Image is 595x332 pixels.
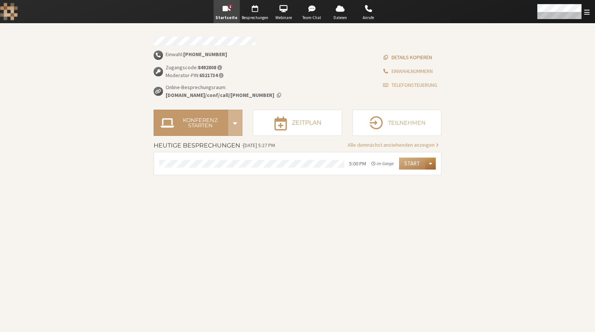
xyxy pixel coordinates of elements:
button: Telefonsteuerung [378,78,441,92]
section: Heutige Besprechungen [154,141,441,180]
div: 5:00 PM [349,160,366,168]
strong: 6521734 [199,72,218,79]
span: Moderator-PIN: [166,71,224,79]
a: Alle demnächst anstehenden anzeigen [348,141,439,148]
strong: [PHONE_NUMBER] [183,51,227,58]
h4: Teilnehmen [388,120,426,125]
button: Details kopieren [378,51,436,64]
div: Start conference options [228,110,242,136]
em: im Gange [371,160,394,167]
h4: Zeitplan [292,120,321,126]
button: Einwahlnummern [378,64,437,78]
span: Startseite [214,15,240,21]
p: Einwahl: [166,51,227,58]
span: Anrufe [355,15,381,21]
div: - [154,141,275,149]
span: Besprechungen [242,15,268,21]
h4: Konferenz starten [178,118,223,128]
span: Als Organisator des Meetings erhalten Sie durch die Eingabe dieser PIN Zugriff auf Moderator- und... [219,73,224,78]
button: Teilnehmen [353,110,441,136]
p: Heutige Besprechungen [154,142,240,149]
div: [DOMAIN_NAME]/conf/call/[PHONE_NUMBER] [166,91,281,99]
span: Die Teilnehmer sollten diesen Zugangscode verwenden, um sich mit dem Meeting zu verbinden. [217,65,222,70]
button: Zeitplan [253,110,342,136]
button: Start [399,158,425,170]
span: [DATE] 5:27 PM [243,142,275,149]
iframe: Chat [576,313,589,327]
button: Konferenz starten [154,110,228,136]
div: Menü öffnen [425,158,436,170]
p: Online-Besprechungsraum: [166,83,281,91]
span: Team-Chat [299,15,325,21]
div: 1 [228,4,233,9]
span: Zugangscode: [166,64,224,71]
strong: 8492808 [198,64,216,71]
span: Webinare [271,15,297,21]
span: Dateien [327,15,353,21]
